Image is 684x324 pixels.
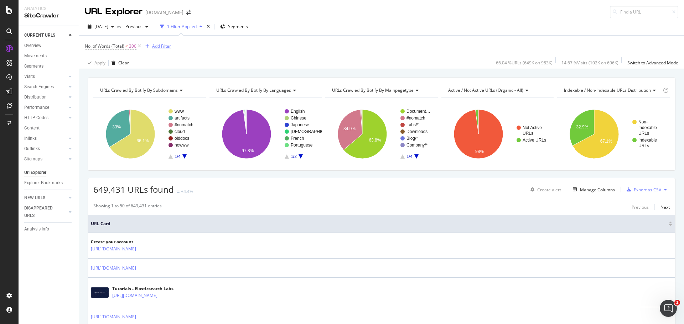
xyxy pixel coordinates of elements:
[94,23,108,30] span: 2025 Aug. 7th
[145,9,183,16] div: [DOMAIN_NAME]
[291,116,306,121] text: Chinese
[24,52,47,60] div: Movements
[610,6,678,18] input: Find a URL
[85,6,142,18] div: URL Explorer
[406,154,413,159] text: 1/4
[93,184,174,195] span: 649,431 URLs found
[177,191,180,193] img: Equal
[112,292,157,299] a: [URL][DOMAIN_NAME]
[523,125,542,130] text: Not Active
[580,187,615,193] div: Manage Columns
[91,221,667,227] span: URL Card
[242,148,254,153] text: 97.8%
[24,73,67,80] a: Visits
[123,23,142,30] span: Previous
[638,138,657,143] text: Indexable
[174,109,184,114] text: www
[91,239,167,245] div: Create your account
[638,131,649,136] text: URLs
[24,169,74,176] a: Url Explorer
[406,109,430,114] text: Document…
[24,42,41,49] div: Overview
[112,124,121,129] text: 33%
[496,60,553,66] div: 66.04 % URLs ( 649K on 983K )
[24,83,67,91] a: Search Engines
[557,103,670,165] svg: A chart.
[291,122,309,127] text: Japanese
[660,300,677,317] iframe: Intercom live chat
[209,103,322,165] svg: A chart.
[369,138,381,143] text: 63.8%
[24,52,74,60] a: Movements
[291,129,338,134] text: [DEMOGRAPHIC_DATA]
[576,124,589,129] text: 32.9%
[167,23,197,30] div: 1 Filter Applied
[175,154,181,159] text: 1/4
[217,21,251,32] button: Segments
[125,43,128,49] span: <
[627,60,678,66] div: Switch to Advanced Mode
[85,43,124,49] span: No. of Words (Total)
[24,32,67,39] a: CURRENT URLS
[24,145,40,153] div: Outlinks
[24,73,35,80] div: Visits
[216,87,291,93] span: URLs Crawled By Botify By languages
[24,135,67,142] a: Inlinks
[24,225,74,233] a: Analysis Info
[175,122,193,127] text: #nomatch
[343,126,356,131] text: 34.9%
[129,41,136,51] span: 300
[24,179,63,187] div: Explorer Bookmarks
[118,60,129,66] div: Clear
[152,43,171,49] div: Add Filter
[24,205,60,219] div: DISAPPEARED URLS
[634,187,661,193] div: Export as CSV
[24,6,73,12] div: Analytics
[24,114,48,122] div: HTTP Codes
[24,225,49,233] div: Analysis Info
[117,23,123,30] span: vs
[625,57,678,69] button: Switch to Advanced Mode
[406,122,419,127] text: Labs/*
[24,104,67,111] a: Performance
[291,154,297,159] text: 1/2
[175,116,190,121] text: artifacts
[291,143,313,148] text: Portuguese
[93,203,162,211] div: Showing 1 to 50 of 649,431 entries
[291,109,305,114] text: English
[523,138,546,143] text: Active URLs
[85,21,117,32] button: [DATE]
[24,94,67,101] a: Distribution
[561,60,618,66] div: 14.67 % Visits ( 102K on 696K )
[91,313,136,320] a: [URL][DOMAIN_NAME]
[175,136,189,141] text: olddocs
[406,129,427,134] text: Downloads
[624,184,661,195] button: Export as CSV
[564,87,651,93] span: Indexable / Non-Indexable URLs distribution
[441,103,554,165] svg: A chart.
[638,125,657,130] text: Indexable
[632,204,649,210] div: Previous
[528,184,561,195] button: Create alert
[448,87,523,93] span: Active / Not Active URLs (organic - all)
[447,85,548,96] h4: Active / Not Active URLs
[331,85,431,96] h4: URLs Crawled By Botify By mainpagetype
[24,83,54,91] div: Search Engines
[24,63,74,70] a: Segments
[291,136,304,141] text: French
[109,57,129,69] button: Clear
[632,203,649,211] button: Previous
[406,136,418,141] text: Blog/*
[325,103,438,165] svg: A chart.
[563,85,662,96] h4: Indexable / Non-Indexable URLs Distribution
[123,21,151,32] button: Previous
[24,179,74,187] a: Explorer Bookmarks
[660,203,670,211] button: Next
[181,188,193,195] div: +4.4%
[537,187,561,193] div: Create alert
[570,185,615,194] button: Manage Columns
[24,114,67,122] a: HTTP Codes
